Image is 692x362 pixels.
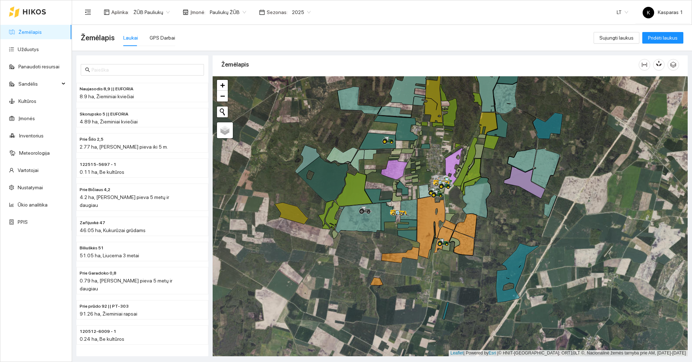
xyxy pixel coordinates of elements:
div: GPS Darbai [150,34,175,42]
a: PPIS [18,219,28,225]
span: Sandėlis [18,77,59,91]
span: Naujasodis 8,9 || EUFORIA [80,86,133,92]
span: Prie Šilo 2,5 [80,136,103,143]
span: 120512-6009 - 1 [80,328,116,335]
span: column-width [639,62,650,68]
a: Nustatymai [18,185,43,190]
span: layout [104,9,110,15]
span: Pauliukų ŽŪB [210,7,246,18]
a: Layers [217,122,233,138]
span: Biliuškės 51 [80,245,104,252]
button: menu-fold [81,5,95,19]
span: Pridėti laukus [648,34,678,42]
a: Įmonės [18,116,35,121]
span: search [85,67,90,72]
button: Sujungti laukus [594,32,639,44]
a: Sujungti laukus [594,35,639,41]
div: | Powered by © HNIT-[GEOGRAPHIC_DATA]; ORT10LT ©, Nacionalinė žemės tarnyba prie AM, [DATE]-[DATE] [449,350,688,356]
span: − [220,91,225,100]
span: Zafijuvkė 47 [80,220,105,226]
a: Panaudoti resursai [18,64,59,69]
span: Prie prūdo 92 || PT-303 [80,303,129,310]
span: ŽŪB Pauliukų [133,7,170,18]
span: K [647,7,650,18]
span: | [497,350,498,356]
span: 2025 [292,7,311,18]
span: 0.11 ha, Be kultūros [80,169,124,175]
span: 2.77 ha, [PERSON_NAME] pieva iki 5 m. [80,144,168,150]
div: Laukai [123,34,138,42]
span: 0.79 ha, [PERSON_NAME] pieva 5 metų ir daugiau [80,278,172,291]
span: + [220,81,225,90]
a: Esri [489,350,496,356]
span: 91.26 ha, Žieminiai rapsai [80,311,137,317]
button: Pridėti laukus [642,32,683,44]
a: Leaflet [451,350,463,356]
input: Paieška [92,66,200,74]
span: Žemėlapis [81,32,115,44]
div: Žemėlapis [221,54,639,75]
span: 51.05 ha, Liucerna 3 metai [80,253,139,258]
span: LT [617,7,628,18]
span: Įmonė : [190,8,205,16]
span: 122515-5697 - 1 [80,161,116,168]
a: Ūkio analitika [18,202,48,208]
span: Sezonas : [267,8,288,16]
a: Zoom out [217,91,228,101]
span: 4.89 ha, Žieminiai kviečiai [80,119,138,125]
span: Prie Bičiaus 4,2 [80,186,110,193]
a: Zoom in [217,80,228,91]
a: Meteorologija [19,150,50,156]
span: 4.2 ha, [PERSON_NAME] pieva 5 metų ir daugiau [80,194,169,208]
span: shop [183,9,188,15]
button: Initiate a new search [217,107,228,117]
span: menu-fold [85,9,91,15]
a: Užduotys [18,46,39,52]
button: column-width [639,59,650,71]
span: Skorupsko 5 || EUFORIA [80,111,128,118]
a: Žemėlapis [18,29,42,35]
span: calendar [259,9,265,15]
span: 0.24 ha, Be kultūros [80,336,124,342]
span: Kasparas 1 [643,9,683,15]
a: Pridėti laukus [642,35,683,41]
a: Inventorius [19,133,44,139]
span: Prie Garadoko 0,8 [80,270,116,277]
span: Sujungti laukus [599,34,634,42]
a: Kultūros [18,98,36,104]
span: 46.05 ha, Kukurūzai grūdams [80,227,146,233]
span: 8.9 ha, Žieminiai kviečiai [80,94,134,99]
span: Aplinka : [111,8,129,16]
a: Vartotojai [18,167,39,173]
